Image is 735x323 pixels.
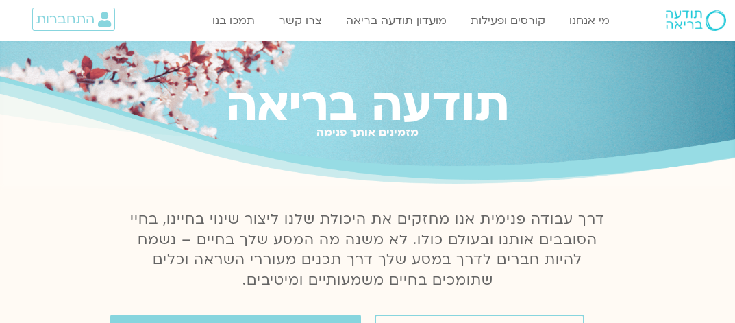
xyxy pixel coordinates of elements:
span: התחברות [36,12,95,27]
a: מי אנחנו [562,8,616,34]
a: צרו קשר [272,8,329,34]
a: התחברות [32,8,115,31]
a: קורסים ופעילות [464,8,552,34]
a: תמכו בנו [205,8,262,34]
a: מועדון תודעה בריאה [339,8,453,34]
img: תודעה בריאה [666,10,726,31]
p: דרך עבודה פנימית אנו מחזקים את היכולת שלנו ליצור שינוי בחיינו, בחיי הסובבים אותנו ובעולם כולו. לא... [123,209,613,291]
